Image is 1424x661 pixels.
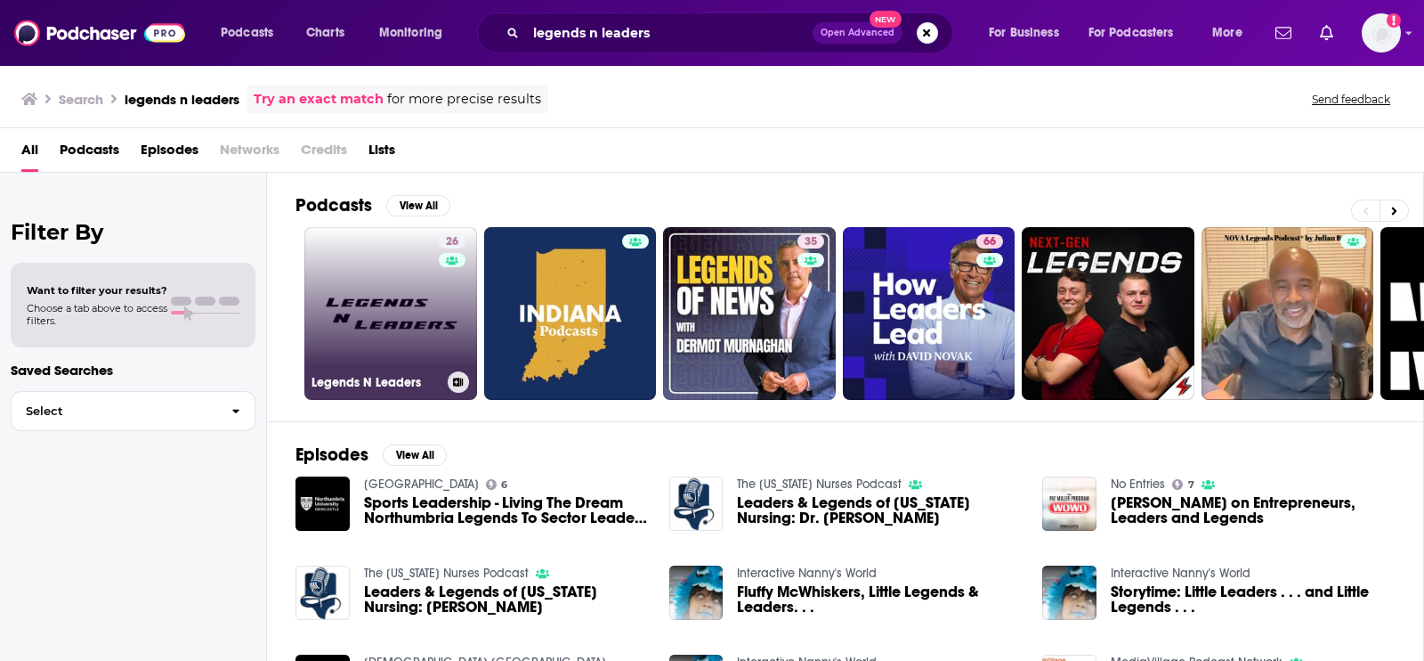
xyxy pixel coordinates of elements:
[21,135,38,172] a: All
[1200,19,1265,47] button: open menu
[386,195,450,216] button: View All
[1111,495,1395,526] a: Marlin Stutzman on Entrepreneurs, Leaders and Legends
[1042,566,1096,620] img: Storytime: Little Leaders . . . and Little Legends . . .
[11,391,255,431] button: Select
[1111,495,1395,526] span: [PERSON_NAME] on Entrepreneurs, Leaders and Legends
[446,233,458,251] span: 26
[301,135,347,172] span: Credits
[1268,18,1299,48] a: Show notifications dropdown
[526,19,813,47] input: Search podcasts, credits, & more...
[976,234,1003,249] a: 66
[1362,13,1401,53] span: Logged in as nicole.koremenos
[1362,13,1401,53] img: User Profile
[11,219,255,245] h2: Filter By
[669,477,724,531] img: Leaders & Legends of Texas Nursing: Dr. Michael Evans
[379,20,442,45] span: Monitoring
[439,234,465,249] a: 26
[1088,20,1174,45] span: For Podcasters
[843,227,1015,400] a: 66
[1111,584,1395,615] a: Storytime: Little Leaders . . . and Little Legends . . .
[1313,18,1340,48] a: Show notifications dropdown
[486,479,508,490] a: 6
[983,233,996,251] span: 66
[59,91,103,108] h3: Search
[737,566,877,581] a: Interactive Nanny's World
[254,89,384,110] a: Try an exact match
[367,19,465,47] button: open menu
[1188,481,1194,489] span: 7
[14,16,185,50] img: Podchaser - Follow, Share and Rate Podcasts
[295,19,355,47] a: Charts
[663,227,836,400] a: 35
[387,89,541,110] span: for more precise results
[11,362,255,379] p: Saved Searches
[669,566,724,620] img: Fluffy McWhiskers, Little Legends & Leaders. . .
[306,20,344,45] span: Charts
[295,566,350,620] img: Leaders & Legends of Texas Nursing: Dr. Lynn Wieck
[737,495,1021,526] a: Leaders & Legends of Texas Nursing: Dr. Michael Evans
[383,445,447,466] button: View All
[976,19,1081,47] button: open menu
[797,234,824,249] a: 35
[1111,477,1165,492] a: No Entries
[1307,92,1396,107] button: Send feedback
[220,135,279,172] span: Networks
[311,375,441,390] h3: Legends N Leaders
[27,284,167,297] span: Want to filter your results?
[1387,13,1401,28] svg: Add a profile image
[870,11,902,28] span: New
[125,91,239,108] h3: legends n leaders
[1212,20,1242,45] span: More
[989,20,1059,45] span: For Business
[1111,566,1250,581] a: Interactive Nanny's World
[295,477,350,531] img: Sports Leadership - Living The Dream Northumbria Legends To Sector Leaders - Podcast
[364,477,479,492] a: Northumbria University
[364,495,648,526] a: Sports Leadership - Living The Dream Northumbria Legends To Sector Leaders - Podcast
[501,481,507,489] span: 6
[295,444,368,466] h2: Episodes
[295,444,447,466] a: EpisodesView All
[295,194,450,216] a: PodcastsView All
[821,29,894,37] span: Open Advanced
[364,584,648,615] span: Leaders & Legends of [US_STATE] Nursing: [PERSON_NAME]
[364,566,529,581] a: The Texas Nurses Podcast
[1042,477,1096,531] img: Marlin Stutzman on Entrepreneurs, Leaders and Legends
[60,135,119,172] a: Podcasts
[27,302,167,327] span: Choose a tab above to access filters.
[737,584,1021,615] a: Fluffy McWhiskers, Little Legends & Leaders. . .
[1362,13,1401,53] button: Show profile menu
[494,12,970,53] div: Search podcasts, credits, & more...
[805,233,817,251] span: 35
[364,584,648,615] a: Leaders & Legends of Texas Nursing: Dr. Lynn Wieck
[737,477,902,492] a: The Texas Nurses Podcast
[208,19,296,47] button: open menu
[368,135,395,172] a: Lists
[737,495,1021,526] span: Leaders & Legends of [US_STATE] Nursing: Dr. [PERSON_NAME]
[295,194,372,216] h2: Podcasts
[221,20,273,45] span: Podcasts
[304,227,477,400] a: 26Legends N Leaders
[12,405,217,417] span: Select
[1077,19,1200,47] button: open menu
[1172,479,1194,490] a: 7
[141,135,198,172] a: Episodes
[813,22,902,44] button: Open AdvancedNew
